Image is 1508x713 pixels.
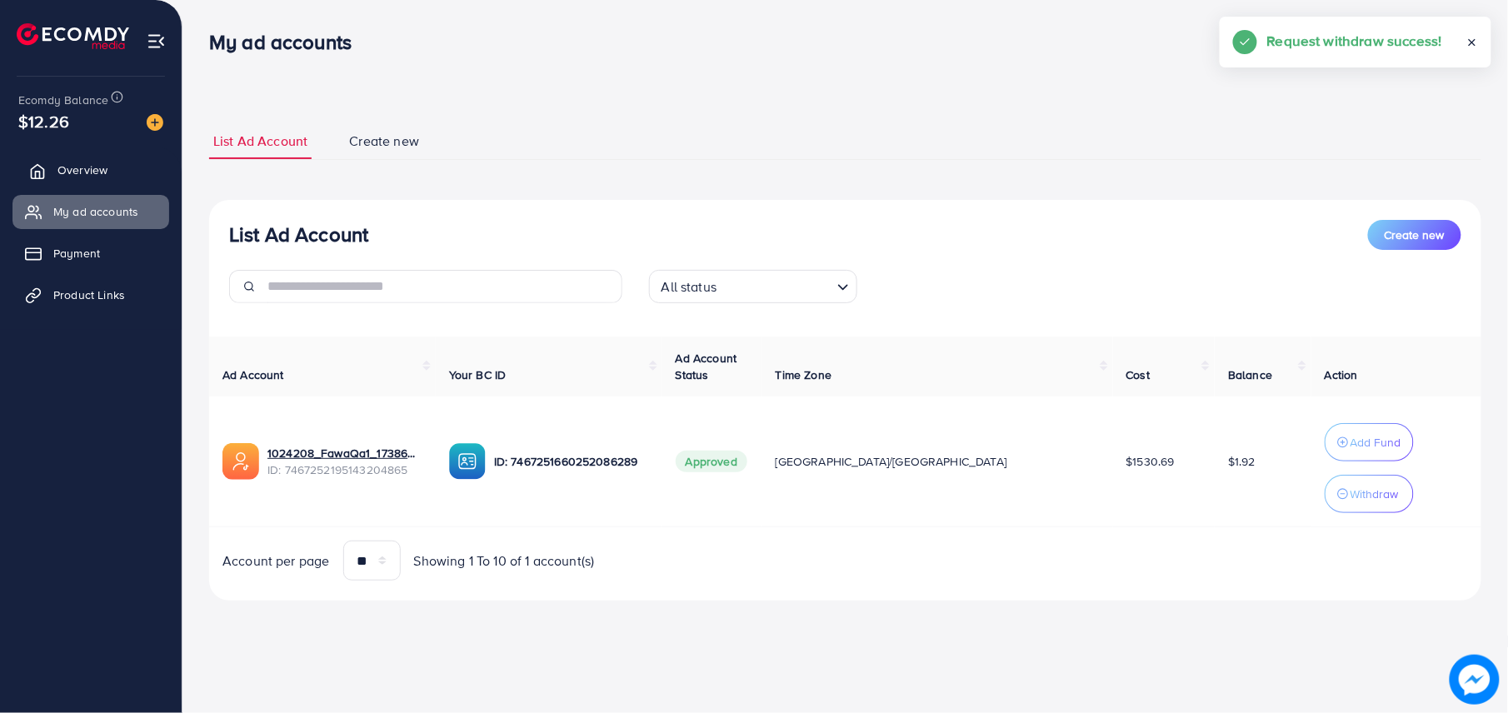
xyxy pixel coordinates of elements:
img: ic-ba-acc.ded83a64.svg [449,443,486,480]
span: All status [658,275,721,299]
span: $12.26 [18,109,69,133]
span: Overview [57,162,107,178]
a: 1024208_FawaQa1_1738605147168 [267,445,422,461]
span: Create new [1385,227,1445,243]
span: Showing 1 To 10 of 1 account(s) [414,551,595,571]
a: Product Links [12,278,169,312]
span: Create new [349,132,419,151]
span: Product Links [53,287,125,303]
img: ic-ads-acc.e4c84228.svg [222,443,259,480]
span: Account per page [222,551,330,571]
span: Payment [53,245,100,262]
img: image [1450,655,1499,704]
span: Cost [1126,366,1151,383]
a: Overview [12,153,169,187]
p: Add Fund [1351,432,1401,452]
span: Ecomdy Balance [18,92,108,108]
div: <span class='underline'>1024208_FawaQa1_1738605147168</span></br>7467252195143204865 [267,445,422,479]
span: $1.92 [1228,453,1256,470]
span: Your BC ID [449,366,507,383]
p: Withdraw [1351,484,1399,504]
span: Time Zone [776,366,831,383]
button: Create new [1368,220,1461,250]
span: ID: 7467252195143204865 [267,461,422,478]
span: List Ad Account [213,132,307,151]
span: Balance [1228,366,1272,383]
h3: My ad accounts [209,30,365,54]
p: ID: 7467251660252086289 [494,451,649,471]
img: logo [17,23,129,49]
button: Add Fund [1325,423,1414,461]
img: image [147,114,163,131]
div: Search for option [649,270,857,303]
img: menu [147,32,166,51]
span: Approved [676,451,747,472]
a: Payment [12,237,169,270]
span: Action [1325,366,1358,383]
a: My ad accounts [12,195,169,228]
span: [GEOGRAPHIC_DATA]/[GEOGRAPHIC_DATA] [776,453,1007,470]
span: Ad Account [222,366,284,383]
h5: Request withdraw success! [1267,30,1442,52]
input: Search for option [722,272,830,299]
span: $1530.69 [1126,453,1175,470]
h3: List Ad Account [229,222,368,247]
span: My ad accounts [53,203,138,220]
button: Withdraw [1325,475,1414,513]
span: Ad Account Status [676,350,737,383]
